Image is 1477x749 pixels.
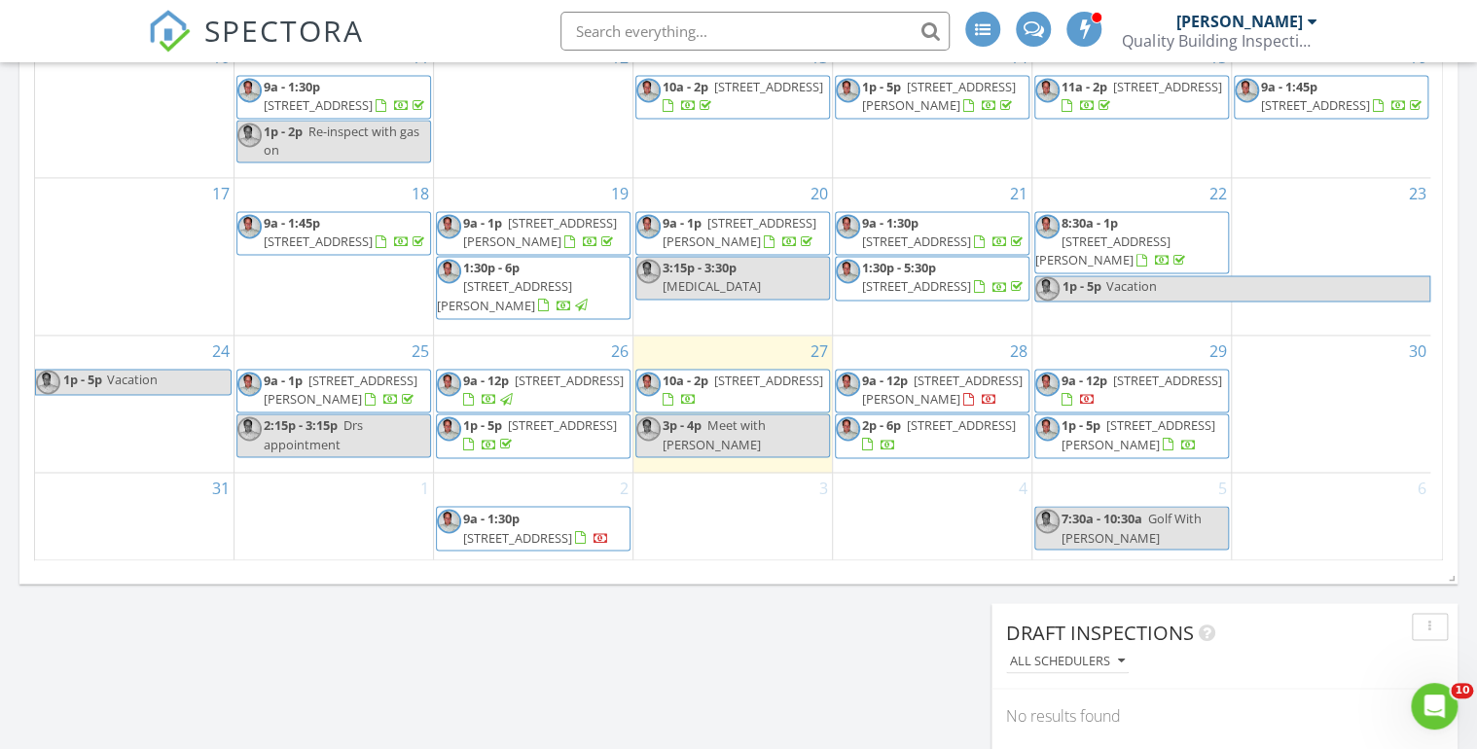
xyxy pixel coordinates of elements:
td: Go to August 13, 2025 [633,41,833,177]
span: 9a - 1:30p [463,509,520,526]
a: 1:30p - 5:30p [STREET_ADDRESS] [835,256,1029,300]
span: 10 [1451,683,1473,698]
span: 7:30a - 10:30a [1062,509,1142,526]
td: Go to August 16, 2025 [1231,41,1430,177]
div: All schedulers [1010,654,1125,667]
a: 9a - 12p [STREET_ADDRESS][PERSON_NAME] [835,369,1029,412]
span: 1p - 5p [1062,276,1102,301]
td: Go to August 22, 2025 [1031,177,1231,335]
td: Go to August 14, 2025 [832,41,1031,177]
a: 9a - 12p [STREET_ADDRESS][PERSON_NAME] [862,372,1023,408]
div: [PERSON_NAME] [1175,12,1302,31]
img: head_shot.jpg [237,214,262,238]
span: 9a - 12p [1062,372,1107,389]
img: head_shot.jpg [636,78,661,102]
td: Go to August 15, 2025 [1031,41,1231,177]
img: head_shot.jpg [437,509,461,533]
a: 9a - 1:30p [STREET_ADDRESS] [835,211,1029,255]
a: Go to August 20, 2025 [807,178,832,209]
div: Quality Building Inspections [1122,31,1316,51]
td: Go to August 24, 2025 [35,336,234,473]
td: Go to August 31, 2025 [35,473,234,560]
td: Go to August 21, 2025 [832,177,1031,335]
span: 9a - 1p [463,214,502,232]
a: 9a - 1:30p [STREET_ADDRESS] [463,509,609,545]
img: head_shot.jpg [237,123,262,147]
span: [STREET_ADDRESS][PERSON_NAME] [862,78,1016,114]
div: No results found [991,689,1458,741]
span: [STREET_ADDRESS] [463,528,572,546]
a: 1p - 5p [STREET_ADDRESS] [463,416,617,452]
span: [STREET_ADDRESS] [264,96,373,114]
img: head_shot.jpg [437,416,461,441]
img: head_shot.jpg [237,372,262,396]
a: 10a - 2p [STREET_ADDRESS] [635,369,830,412]
a: Go to August 31, 2025 [208,473,234,504]
a: Go to September 5, 2025 [1214,473,1231,504]
span: 9a - 1p [264,372,303,389]
span: 10a - 2p [663,78,708,95]
span: 1p - 5p [62,370,103,394]
a: 9a - 1:45p [STREET_ADDRESS] [236,211,431,255]
span: [STREET_ADDRESS] [508,416,617,434]
td: Go to September 2, 2025 [434,473,633,560]
span: 1:30p - 6p [463,259,520,276]
span: Vacation [107,371,158,388]
a: Go to September 1, 2025 [416,473,433,504]
a: Go to August 17, 2025 [208,178,234,209]
a: 1:30p - 6p [STREET_ADDRESS][PERSON_NAME] [437,259,591,313]
a: 9a - 1:30p [STREET_ADDRESS] [236,75,431,119]
td: Go to September 3, 2025 [633,473,833,560]
img: head_shot.jpg [836,416,860,441]
img: head_shot.jpg [1035,78,1060,102]
img: head_shot.jpg [437,214,461,238]
span: [STREET_ADDRESS] [1113,372,1222,389]
a: 9a - 1p [STREET_ADDRESS][PERSON_NAME] [264,372,417,408]
img: head_shot.jpg [836,78,860,102]
span: 9a - 12p [862,372,908,389]
a: 10a - 2p [STREET_ADDRESS] [663,372,823,408]
a: 9a - 12p [STREET_ADDRESS] [436,369,630,412]
a: 1:30p - 6p [STREET_ADDRESS][PERSON_NAME] [436,256,630,319]
a: 9a - 1:30p [STREET_ADDRESS] [264,78,428,114]
a: 8:30a - 1p [STREET_ADDRESS][PERSON_NAME] [1034,211,1229,274]
span: [STREET_ADDRESS] [515,372,624,389]
input: Search everything... [560,12,950,51]
span: [STREET_ADDRESS] [714,372,823,389]
a: 1p - 5p [STREET_ADDRESS][PERSON_NAME] [862,78,1016,114]
img: head_shot.jpg [836,214,860,238]
td: Go to August 25, 2025 [234,336,434,473]
img: head_shot.jpg [437,259,461,283]
span: Re-inspect with gas on [264,123,419,159]
a: 9a - 1:45p [STREET_ADDRESS] [1234,75,1428,119]
td: Go to August 17, 2025 [35,177,234,335]
td: Go to September 5, 2025 [1031,473,1231,560]
a: 9a - 1p [STREET_ADDRESS][PERSON_NAME] [236,369,431,412]
td: Go to August 10, 2025 [35,41,234,177]
a: 10a - 2p [STREET_ADDRESS] [663,78,823,114]
img: head_shot.jpg [237,416,262,441]
span: 1:30p - 5:30p [862,259,936,276]
span: 1p - 5p [463,416,502,434]
a: Go to September 2, 2025 [616,473,632,504]
span: [STREET_ADDRESS][PERSON_NAME] [663,214,816,250]
a: Go to August 28, 2025 [1006,336,1031,367]
a: 9a - 1p [STREET_ADDRESS][PERSON_NAME] [663,214,816,250]
a: Go to August 23, 2025 [1405,178,1430,209]
a: 9a - 1p [STREET_ADDRESS][PERSON_NAME] [436,211,630,255]
span: 2:15p - 3:15p [264,416,338,434]
td: Go to August 23, 2025 [1231,177,1430,335]
span: 2p - 6p [862,416,901,434]
img: head_shot.jpg [1235,78,1259,102]
a: 9a - 12p [STREET_ADDRESS] [1034,369,1229,412]
td: Go to September 6, 2025 [1231,473,1430,560]
a: SPECTORA [148,26,364,67]
span: [STREET_ADDRESS][PERSON_NAME] [862,372,1023,408]
span: 9a - 12p [463,372,509,389]
span: [STREET_ADDRESS][PERSON_NAME] [437,277,572,313]
span: [STREET_ADDRESS] [264,232,373,250]
span: [STREET_ADDRESS][PERSON_NAME] [463,214,617,250]
td: Go to August 19, 2025 [434,177,633,335]
span: [STREET_ADDRESS] [862,277,971,295]
a: 1p - 5p [STREET_ADDRESS][PERSON_NAME] [1062,416,1215,452]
